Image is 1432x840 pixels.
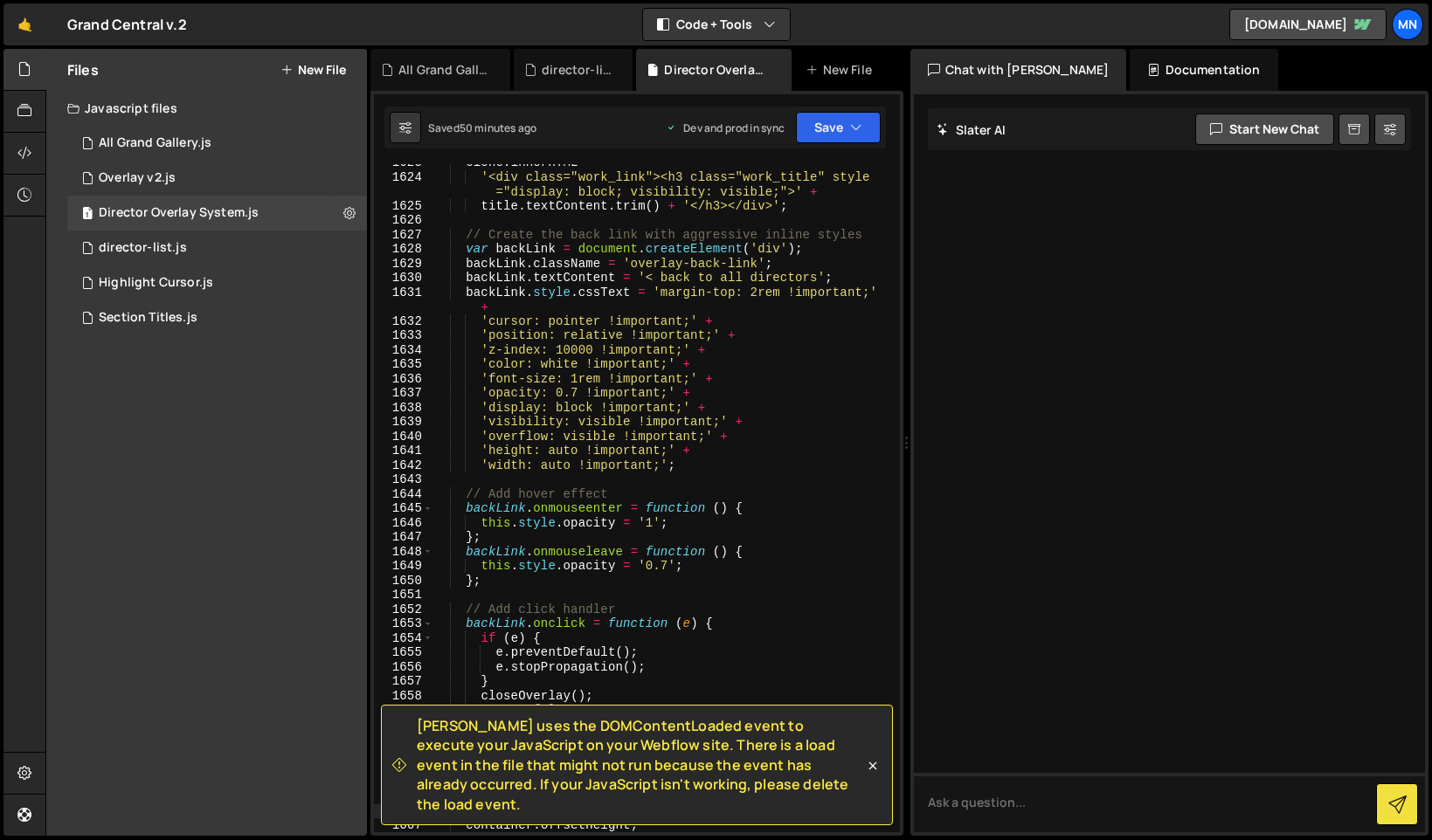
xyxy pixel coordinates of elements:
a: [DOMAIN_NAME] [1229,9,1387,40]
div: 1639 [374,415,433,430]
div: 1647 [374,530,433,545]
div: 15298/43578.js [67,126,367,161]
div: 1646 [374,516,433,531]
div: 15298/40223.js [67,300,367,335]
div: 15298/43117.js [67,265,367,300]
button: Start new chat [1195,114,1334,145]
div: 50 minutes ago [460,120,536,135]
div: 1625 [374,199,433,214]
div: 1661 [374,732,433,747]
div: director-list.js [99,240,187,256]
div: 1632 [374,314,433,329]
div: 1651 [374,588,433,602]
div: 1655 [374,645,433,660]
div: 1654 [374,631,433,646]
div: 1636 [374,372,433,387]
div: Grand Central v.2 [67,14,187,35]
div: All Grand Gallery.js [398,61,489,79]
div: 15298/45944.js [67,161,367,196]
div: 1640 [374,430,433,444]
div: 1643 [374,472,433,487]
div: 1642 [374,458,433,473]
div: 1666 [374,804,433,819]
div: 1641 [374,444,433,458]
div: 1644 [374,487,433,502]
div: Director Overlay System.js [664,61,770,79]
div: Section Titles.js [99,310,197,326]
div: Overlay v2.js [99,170,176,186]
div: 1627 [374,228,433,243]
div: 1664 [374,775,433,790]
div: 1648 [374,545,433,560]
div: 1659 [374,703,433,718]
div: 1645 [374,501,433,516]
div: Javascript files [46,91,367,126]
a: MN [1392,9,1423,40]
div: 1635 [374,357,433,372]
div: 1657 [374,674,433,689]
div: Highlight Cursor.js [99,275,213,291]
button: Save [796,112,881,143]
div: Chat with [PERSON_NAME] [910,49,1127,91]
div: 1658 [374,689,433,704]
div: 15298/42891.js [67,196,367,231]
div: 1638 [374,401,433,416]
div: 1634 [374,343,433,358]
div: 1626 [374,213,433,228]
div: Director Overlay System.js [99,205,259,221]
div: 1629 [374,257,433,272]
a: 🤙 [3,3,46,45]
div: 1667 [374,818,433,833]
div: 1650 [374,574,433,589]
div: 1665 [374,789,433,804]
div: 1633 [374,328,433,343]
div: 1624 [374,170,433,199]
div: 1630 [374,271,433,286]
div: 15298/40379.js [67,231,367,265]
div: Saved [428,120,536,135]
div: director-list.js [542,61,612,79]
div: 1631 [374,286,433,314]
div: 1656 [374,660,433,675]
div: 1628 [374,242,433,257]
div: 1649 [374,559,433,574]
div: 1652 [374,602,433,617]
div: 1653 [374,616,433,631]
h2: Files [67,60,99,79]
div: Documentation [1130,49,1277,91]
span: 1 [82,208,93,222]
div: 1663 [374,761,433,775]
div: Dev and prod in sync [666,120,785,135]
button: New File [280,63,346,77]
div: 1662 [374,747,433,761]
div: 1637 [374,386,433,401]
div: New File [806,61,879,79]
div: All Grand Gallery.js [99,135,211,151]
div: 1660 [374,718,433,733]
button: Code + Tools [643,9,790,40]
span: [PERSON_NAME] uses the DOMContentLoaded event to execute your JavaScript on your Webflow site. Th... [417,716,864,814]
h2: Slater AI [937,121,1007,138]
